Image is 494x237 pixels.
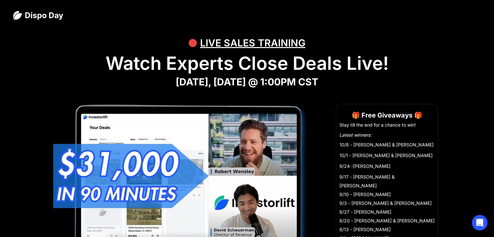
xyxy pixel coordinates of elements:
[339,162,435,170] li: 9/24 -[PERSON_NAME]
[200,33,305,53] div: LIVE SALES TRAINING
[176,76,318,88] strong: [DATE], [DATE] @ 1:00PM CST
[339,151,435,160] li: 10/1 - [PERSON_NAME] & [PERSON_NAME]
[472,215,488,231] div: Open Intercom Messenger
[352,111,422,119] strong: 🎁 Free Giveaways 🎁
[13,53,481,74] h1: Watch Experts Close Deals Live!
[339,132,372,138] em: Latest winners:
[339,122,435,128] li: Stay till the end for a chance to win!
[339,140,435,149] li: 10/8 - [PERSON_NAME] & [PERSON_NAME]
